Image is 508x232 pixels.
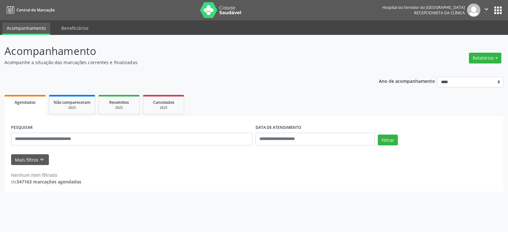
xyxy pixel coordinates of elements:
[4,43,354,59] p: Acompanhamento
[148,105,179,110] div: 2025
[17,7,55,13] span: Central de Marcação
[103,105,135,110] div: 2025
[15,100,36,105] span: Agendados
[54,105,90,110] div: 2025
[11,123,33,133] label: PESQUISAR
[4,5,55,15] a: Central de Marcação
[4,59,354,66] p: Acompanhe a situação das marcações correntes e finalizadas
[11,154,49,165] button: Mais filtroskeyboard_arrow_down
[11,172,81,178] div: Nenhum item filtrado
[480,3,492,17] button: 
[378,135,398,145] button: Filtrar
[492,5,504,16] button: apps
[17,179,81,185] strong: 347163 marcações agendadas
[109,100,129,105] span: Resolvidos
[483,6,490,13] i: 
[2,23,50,35] a: Acompanhamento
[54,100,90,105] span: Não compareceram
[256,123,301,133] label: DATA DE ATENDIMENTO
[11,178,81,185] div: de
[382,5,465,10] div: Hospital do Servidor do [GEOGRAPHIC_DATA]
[467,3,480,17] img: img
[469,53,501,63] button: Relatórios
[153,100,174,105] span: Cancelados
[379,77,435,85] p: Ano de acompanhamento
[38,156,45,163] i: keyboard_arrow_down
[414,10,465,16] span: Recepcionista da clínica
[57,23,93,34] a: Beneficiários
